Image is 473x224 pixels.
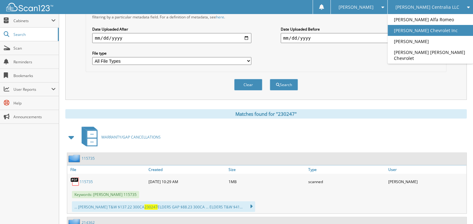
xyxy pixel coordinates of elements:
span: Announcements [13,114,56,119]
span: WARRANTY/GAP CANCELLATIONS [101,134,161,140]
a: Size [227,165,307,174]
div: [DATE] 10:29 AM [147,175,227,188]
span: User Reports [13,87,51,92]
span: Cabinets [13,18,51,23]
span: Reminders [13,59,56,65]
span: [PERSON_NAME] [339,5,374,9]
span: Keywords: [PERSON_NAME] 115735 [72,191,139,198]
div: [PERSON_NAME] [387,175,466,188]
a: File [67,165,147,174]
a: here [216,14,224,20]
input: end [281,33,440,43]
button: Clear [234,79,262,90]
a: User [387,165,466,174]
a: [PERSON_NAME] [388,36,473,47]
a: [PERSON_NAME] [PERSON_NAME] Chevrolet [388,47,473,64]
label: Date Uploaded After [92,27,251,32]
a: Created [147,165,227,174]
div: scanned [307,175,386,188]
span: Bookmarks [13,73,56,78]
a: [PERSON_NAME] Chevrolet Inc [388,25,473,36]
a: 115735 [80,179,93,184]
img: scan123-logo-white.svg [6,3,53,11]
label: Date Uploaded Before [281,27,440,32]
input: start [92,33,251,43]
div: 1MB [227,175,307,188]
button: Search [270,79,298,90]
a: 115735 [82,156,95,161]
a: WARRANTY/GAP CANCELLATIONS [78,125,161,149]
img: PDF.png [70,177,80,186]
div: ... [PERSON_NAME] T&W $137.22 300CA ELDERS GAP $88.23 300CA ... ELDERS T&W $41... [72,201,255,212]
a: [PERSON_NAME] Alfa Romeo [388,14,473,25]
span: Help [13,100,56,106]
div: Matches found for "230247" [65,109,467,119]
img: folder2.png [68,154,82,162]
span: [PERSON_NAME] Centralia LLC [395,5,459,9]
span: Scan [13,46,56,51]
span: Search [13,32,55,37]
a: Type [307,165,386,174]
div: All metadata fields are searched by default. Select a cabinet with metadata to enable filtering b... [92,9,251,20]
label: File type [92,51,251,56]
span: 230247 [144,204,158,210]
